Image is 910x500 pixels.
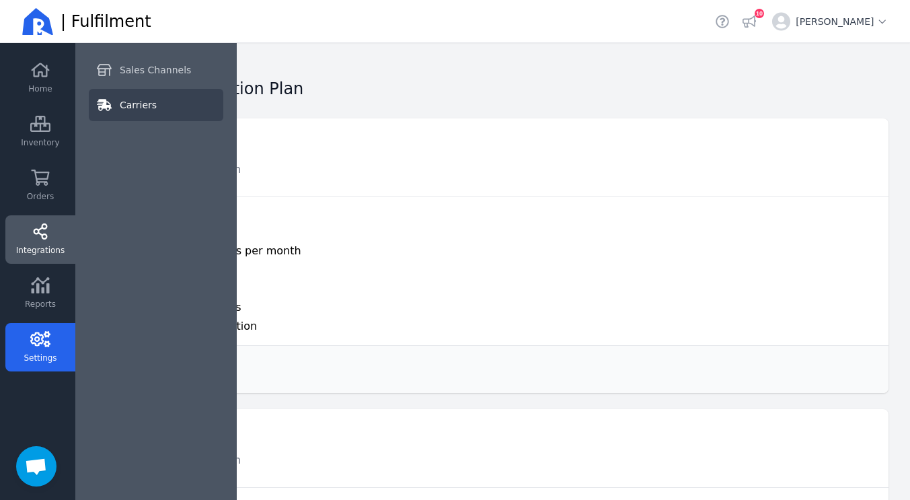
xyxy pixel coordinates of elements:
span: Settings [24,353,56,363]
span: Reports [25,299,56,310]
span: [PERSON_NAME] [796,15,888,28]
span: Home [28,83,52,94]
span: Carriers [120,98,157,112]
span: Integrations [16,245,65,256]
div: 10 [755,9,764,18]
span: | Fulfilment [61,11,151,32]
h3: What's included [113,208,872,221]
a: Sales Channels [89,54,223,86]
img: Ricemill Logo [22,5,54,38]
span: Inventory [21,137,59,148]
div: Open chat [16,446,56,487]
button: 10 [740,12,759,31]
a: Carriers [89,89,223,121]
span: Sales Channels [120,63,191,77]
span: Orders [27,191,54,202]
a: Helpdesk [713,12,732,31]
button: [PERSON_NAME] [767,7,894,36]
